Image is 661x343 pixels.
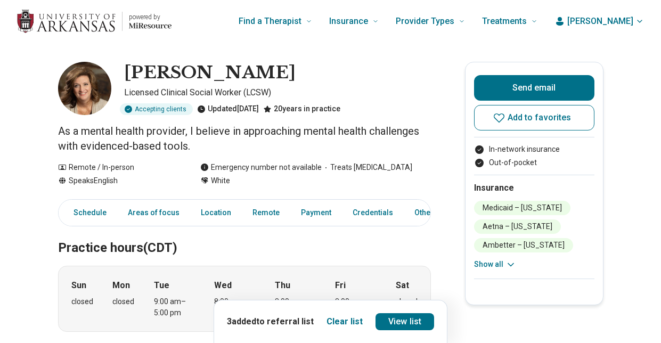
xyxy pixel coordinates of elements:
[335,279,346,292] strong: Fri
[154,296,195,318] div: 9:00 am – 5:00 pm
[508,113,572,122] span: Add to favorites
[474,238,573,252] li: Ambetter – [US_STATE]
[474,105,594,130] button: Add to favorites
[239,14,301,29] span: Find a Therapist
[396,279,409,292] strong: Sat
[329,14,368,29] span: Insurance
[322,162,412,173] span: Treats [MEDICAL_DATA]
[263,103,340,115] div: 20 years in practice
[335,296,376,318] div: 8:00 am – 9:00 pm
[58,62,111,115] img: Angela Moses, Licensed Clinical Social Worker (LCSW)
[197,103,259,115] div: Updated [DATE]
[408,202,446,224] a: Other
[58,266,431,332] div: When does the program meet?
[474,157,594,168] li: Out-of-pocket
[474,144,594,168] ul: Payment options
[211,175,230,186] span: White
[112,279,130,292] strong: Mon
[200,162,322,173] div: Emergency number not available
[275,296,316,318] div: 8:00 am – 8:00 pm
[71,296,93,307] div: closed
[121,202,186,224] a: Areas of focus
[124,86,431,99] p: Licensed Clinical Social Worker (LCSW)
[17,4,172,38] a: Home page
[376,313,434,330] a: View list
[474,201,570,215] li: Medicaid – [US_STATE]
[554,15,644,28] button: [PERSON_NAME]
[482,14,527,29] span: Treatments
[61,202,113,224] a: Schedule
[124,62,296,84] h1: [PERSON_NAME]
[396,296,418,307] div: closed
[474,75,594,101] button: Send email
[474,219,561,234] li: Aetna – [US_STATE]
[214,296,255,318] div: 8:00 am – 8:00 pm
[120,103,193,115] div: Accepting clients
[246,202,286,224] a: Remote
[327,315,363,328] button: Clear list
[58,175,179,186] div: Speaks English
[58,162,179,173] div: Remote / In-person
[58,124,431,153] p: As a mental health provider, I believe in approaching mental health challenges with evidenced-bas...
[227,315,314,328] p: 3 added
[567,15,633,28] span: [PERSON_NAME]
[295,202,338,224] a: Payment
[112,296,134,307] div: closed
[71,279,86,292] strong: Sun
[474,182,594,194] h2: Insurance
[346,202,399,224] a: Credentials
[214,279,232,292] strong: Wed
[256,316,314,326] span: to referral list
[58,214,431,257] h2: Practice hours (CDT)
[129,13,172,21] p: powered by
[154,279,169,292] strong: Tue
[474,144,594,155] li: In-network insurance
[396,14,454,29] span: Provider Types
[194,202,238,224] a: Location
[474,259,516,270] button: Show all
[275,279,290,292] strong: Thu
